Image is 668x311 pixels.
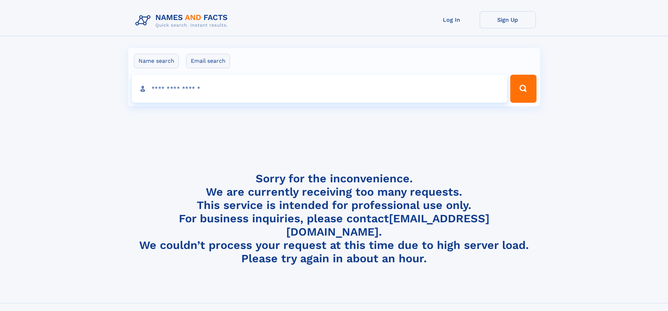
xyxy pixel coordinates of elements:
[133,172,536,265] h4: Sorry for the inconvenience. We are currently receiving too many requests. This service is intend...
[286,212,490,238] a: [EMAIL_ADDRESS][DOMAIN_NAME]
[186,54,230,68] label: Email search
[132,75,507,103] input: search input
[510,75,536,103] button: Search Button
[480,11,536,28] a: Sign Up
[424,11,480,28] a: Log In
[134,54,179,68] label: Name search
[133,11,234,30] img: Logo Names and Facts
